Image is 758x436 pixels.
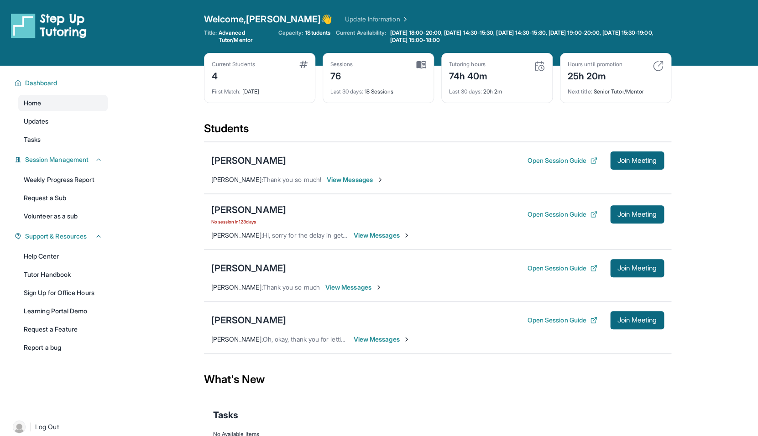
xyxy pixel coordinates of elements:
[617,158,657,163] span: Join Meeting
[449,88,482,95] span: Last 30 days :
[388,29,671,44] a: [DATE] 18:00-20:00, [DATE] 14:30-15:30, [DATE] 14:30-15:30, [DATE] 19:00-20:00, [DATE] 15:30-19:0...
[18,208,108,224] a: Volunteer as a sub
[21,155,102,164] button: Session Management
[21,78,102,88] button: Dashboard
[18,190,108,206] a: Request a Sub
[449,61,488,68] div: Tutoring hours
[568,83,664,95] div: Senior Tutor/Mentor
[263,283,320,291] span: Thank you so much
[330,68,353,83] div: 76
[211,203,286,216] div: [PERSON_NAME]
[653,61,664,72] img: card
[330,88,363,95] span: Last 30 days :
[336,29,386,44] span: Current Availability:
[568,68,622,83] div: 25h 20m
[610,205,664,223] button: Join Meeting
[18,321,108,337] a: Request a Feature
[263,335,378,343] span: Oh, okay, thank you for letting me know!
[305,29,330,36] span: 1 Students
[211,218,286,225] span: No session in 123 days
[278,29,303,36] span: Capacity:
[212,88,241,95] span: First Match :
[25,232,87,241] span: Support & Resources
[527,264,597,273] button: Open Session Guide
[213,409,238,421] span: Tasks
[527,316,597,325] button: Open Session Guide
[568,61,622,68] div: Hours until promotion
[204,121,671,141] div: Students
[449,83,545,95] div: 20h 2m
[354,335,411,344] span: View Messages
[211,176,263,183] span: [PERSON_NAME] :
[211,283,263,291] span: [PERSON_NAME] :
[18,131,108,148] a: Tasks
[18,95,108,111] a: Home
[212,61,255,68] div: Current Students
[219,29,273,44] span: Advanced Tutor/Mentor
[29,421,31,432] span: |
[204,13,333,26] span: Welcome, [PERSON_NAME] 👋
[25,155,89,164] span: Session Management
[24,117,49,126] span: Updates
[18,303,108,319] a: Learning Portal Demo
[376,176,384,183] img: Chevron-Right
[610,259,664,277] button: Join Meeting
[325,283,382,292] span: View Messages
[18,248,108,265] a: Help Center
[13,420,26,433] img: user-img
[527,156,597,165] button: Open Session Guide
[211,231,263,239] span: [PERSON_NAME] :
[330,61,353,68] div: Sessions
[345,15,409,24] a: Update Information
[527,210,597,219] button: Open Session Guide
[390,29,669,44] span: [DATE] 18:00-20:00, [DATE] 14:30-15:30, [DATE] 14:30-15:30, [DATE] 19:00-20:00, [DATE] 15:30-19:0...
[330,83,426,95] div: 18 Sessions
[18,113,108,130] a: Updates
[416,61,426,69] img: card
[21,232,102,241] button: Support & Resources
[24,99,41,108] span: Home
[211,314,286,327] div: [PERSON_NAME]
[375,284,382,291] img: Chevron-Right
[212,68,255,83] div: 4
[35,422,59,431] span: Log Out
[403,232,410,239] img: Chevron-Right
[25,78,58,88] span: Dashboard
[534,61,545,72] img: card
[211,335,263,343] span: [PERSON_NAME] :
[204,29,217,44] span: Title:
[610,151,664,170] button: Join Meeting
[263,176,321,183] span: Thank you so much!
[403,336,410,343] img: Chevron-Right
[617,265,657,271] span: Join Meeting
[211,154,286,167] div: [PERSON_NAME]
[617,317,657,323] span: Join Meeting
[18,171,108,188] a: Weekly Progress Report
[568,88,592,95] span: Next title :
[354,231,411,240] span: View Messages
[449,68,488,83] div: 74h 40m
[212,83,308,95] div: [DATE]
[204,359,671,400] div: What's New
[18,266,108,283] a: Tutor Handbook
[327,175,384,184] span: View Messages
[610,311,664,329] button: Join Meeting
[400,15,409,24] img: Chevron Right
[299,61,308,68] img: card
[211,262,286,275] div: [PERSON_NAME]
[24,135,41,144] span: Tasks
[11,13,87,38] img: logo
[18,285,108,301] a: Sign Up for Office Hours
[18,339,108,356] a: Report a bug
[617,212,657,217] span: Join Meeting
